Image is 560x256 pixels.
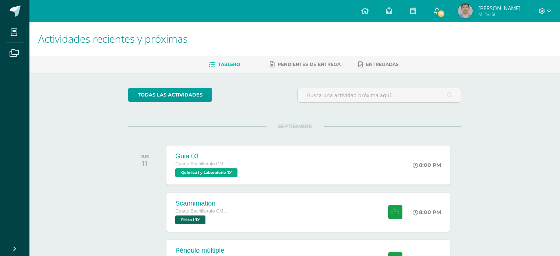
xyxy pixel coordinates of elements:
[175,208,230,214] span: Cuarto Bachillerato CMP Bachillerato en CCLL con Orientación en Computación
[175,200,230,207] div: Scannimation
[209,59,240,70] a: Tablero
[458,4,473,18] img: 44dd3bf742def46fe40c35bca71ae66c.png
[218,62,240,67] span: Tablero
[175,247,230,255] div: Péndulo múltiple
[366,62,399,67] span: Entregadas
[298,88,461,102] input: Busca una actividad próxima aquí...
[278,62,341,67] span: Pendientes de entrega
[175,152,239,160] div: Guia 03
[38,32,188,46] span: Actividades recientes y próximas
[175,168,237,177] span: Química I y Laboratorio 'D'
[128,88,212,102] a: todas las Actividades
[266,123,324,130] span: SEPTIEMBRE
[437,10,445,18] span: 77
[141,159,149,168] div: 11
[358,59,399,70] a: Entregadas
[413,162,441,168] div: 8:00 PM
[413,209,441,215] div: 8:00 PM
[175,215,205,224] span: Física I 'D'
[141,154,149,159] div: JUE
[270,59,341,70] a: Pendientes de entrega
[478,4,521,12] span: [PERSON_NAME]
[478,11,521,17] span: Mi Perfil
[175,161,230,166] span: Cuarto Bachillerato CMP Bachillerato en CCLL con Orientación en Computación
